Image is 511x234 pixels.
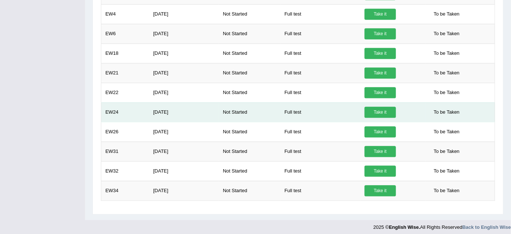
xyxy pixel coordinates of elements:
a: Take it [365,146,396,157]
a: Take it [365,107,396,118]
td: EW6 [101,24,149,43]
td: Not Started [219,181,281,200]
span: To be Taken [430,48,463,59]
td: EW26 [101,122,149,141]
span: To be Taken [430,126,463,137]
td: EW22 [101,83,149,102]
td: Not Started [219,141,281,161]
td: [DATE] [149,141,219,161]
div: 2025 © All Rights Reserved [373,220,511,231]
a: Take it [365,28,396,39]
td: EW4 [101,4,149,24]
td: EW34 [101,181,149,200]
td: [DATE] [149,4,219,24]
a: Take it [365,126,396,137]
span: To be Taken [430,87,463,98]
td: [DATE] [149,181,219,200]
td: Not Started [219,43,281,63]
td: [DATE] [149,102,219,122]
td: EW18 [101,43,149,63]
span: To be Taken [430,185,463,196]
td: Full test [280,83,360,102]
td: Full test [280,161,360,181]
span: To be Taken [430,146,463,157]
td: Full test [280,122,360,141]
td: EW31 [101,141,149,161]
td: Not Started [219,83,281,102]
a: Take it [365,67,396,78]
td: Full test [280,102,360,122]
span: To be Taken [430,67,463,78]
span: To be Taken [430,28,463,39]
td: Not Started [219,24,281,43]
td: EW21 [101,63,149,83]
a: Take it [365,87,396,98]
td: [DATE] [149,83,219,102]
a: Take it [365,9,396,20]
td: Not Started [219,63,281,83]
td: Full test [280,24,360,43]
td: [DATE] [149,43,219,63]
strong: English Wise. [389,224,420,230]
td: Not Started [219,4,281,24]
td: [DATE] [149,161,219,181]
a: Take it [365,48,396,59]
td: Not Started [219,161,281,181]
td: Full test [280,141,360,161]
td: Full test [280,4,360,24]
td: [DATE] [149,63,219,83]
td: Full test [280,181,360,200]
a: Take it [365,185,396,196]
span: To be Taken [430,9,463,20]
a: Take it [365,166,396,177]
a: Back to English Wise [463,224,511,230]
td: EW24 [101,102,149,122]
td: [DATE] [149,122,219,141]
td: Not Started [219,102,281,122]
td: Not Started [219,122,281,141]
td: Full test [280,43,360,63]
td: EW32 [101,161,149,181]
td: Full test [280,63,360,83]
span: To be Taken [430,166,463,177]
span: To be Taken [430,107,463,118]
td: [DATE] [149,24,219,43]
